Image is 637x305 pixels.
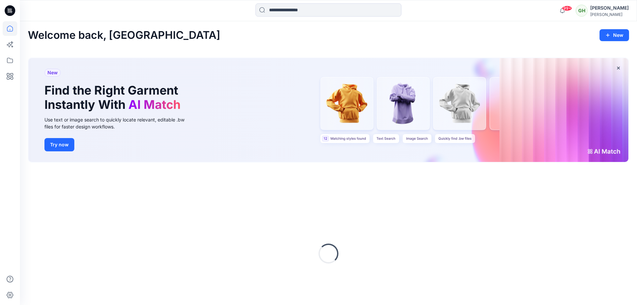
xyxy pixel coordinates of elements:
[28,29,220,41] h2: Welcome back, [GEOGRAPHIC_DATA]
[44,83,184,112] h1: Find the Right Garment Instantly With
[600,29,629,41] button: New
[44,116,194,130] div: Use text or image search to quickly locate relevant, editable .bw files for faster design workflows.
[562,6,572,11] span: 99+
[128,97,180,112] span: AI Match
[590,4,629,12] div: [PERSON_NAME]
[576,5,588,17] div: GH
[590,12,629,17] div: [PERSON_NAME]
[44,138,74,151] button: Try now
[47,69,58,77] span: New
